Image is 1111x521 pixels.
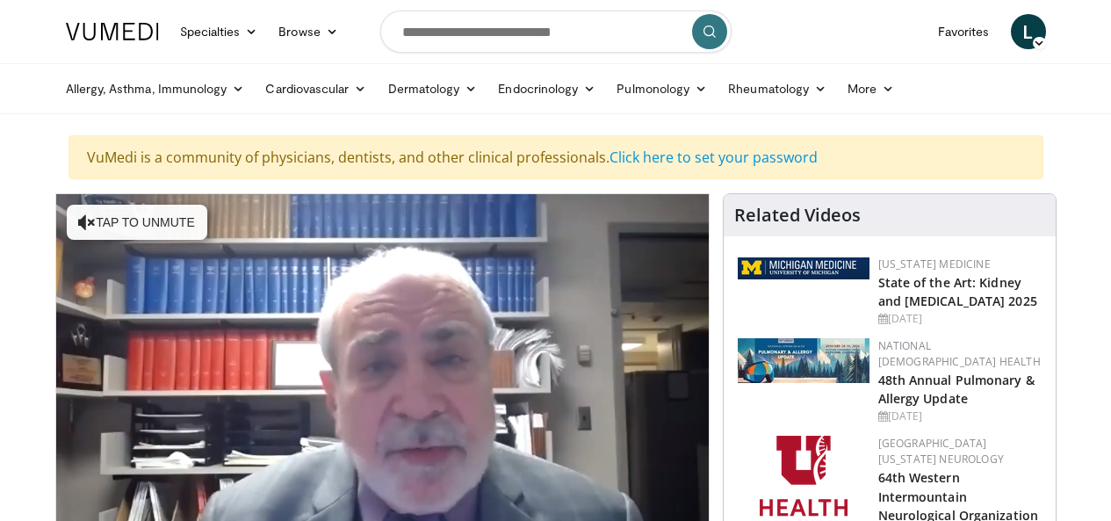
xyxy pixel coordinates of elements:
[1011,14,1046,49] a: L
[878,274,1037,309] a: State of the Art: Kidney and [MEDICAL_DATA] 2025
[878,257,991,271] a: [US_STATE] Medicine
[878,409,1042,424] div: [DATE]
[69,135,1043,179] div: VuMedi is a community of physicians, dentists, and other clinical professionals.
[268,14,349,49] a: Browse
[170,14,269,49] a: Specialties
[837,71,905,106] a: More
[610,148,818,167] a: Click here to set your password
[380,11,732,53] input: Search topics, interventions
[378,71,488,106] a: Dermatology
[255,71,377,106] a: Cardiovascular
[67,205,207,240] button: Tap to unmute
[66,23,159,40] img: VuMedi Logo
[927,14,1000,49] a: Favorites
[878,311,1042,327] div: [DATE]
[718,71,837,106] a: Rheumatology
[738,338,869,383] img: b90f5d12-84c1-472e-b843-5cad6c7ef911.jpg.150x105_q85_autocrop_double_scale_upscale_version-0.2.jpg
[487,71,606,106] a: Endocrinology
[878,338,1041,369] a: National [DEMOGRAPHIC_DATA] Health
[878,372,1035,407] a: 48th Annual Pulmonary & Allergy Update
[738,257,869,279] img: 5ed80e7a-0811-4ad9-9c3a-04de684f05f4.png.150x105_q85_autocrop_double_scale_upscale_version-0.2.png
[55,71,256,106] a: Allergy, Asthma, Immunology
[606,71,718,106] a: Pulmonology
[734,205,861,226] h4: Related Videos
[878,436,1004,467] a: [GEOGRAPHIC_DATA][US_STATE] Neurology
